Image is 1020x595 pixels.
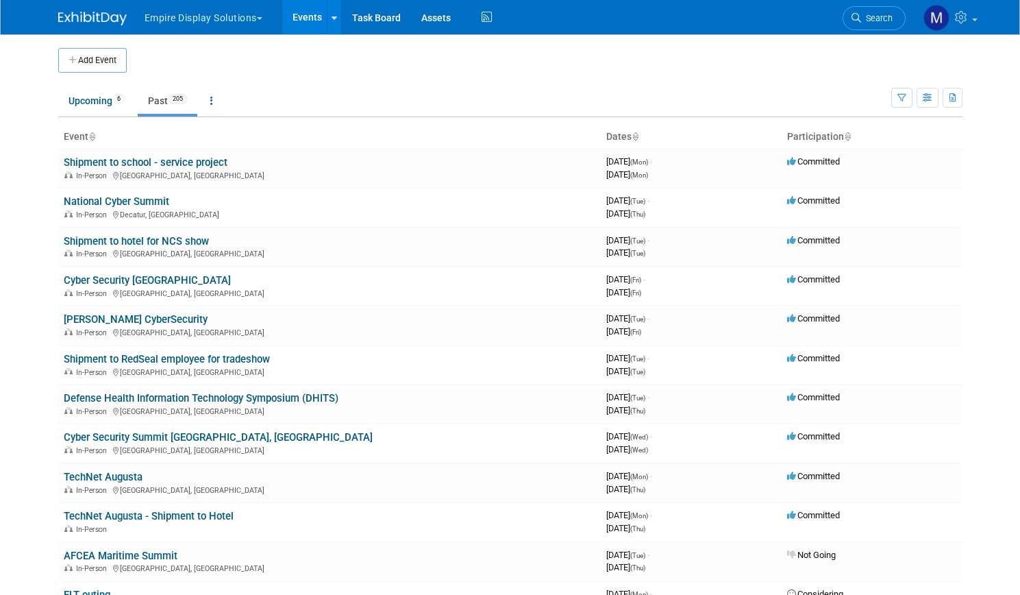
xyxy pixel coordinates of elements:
[606,366,645,376] span: [DATE]
[606,287,641,297] span: [DATE]
[606,313,649,324] span: [DATE]
[844,131,851,142] a: Sort by Participation Type
[64,368,73,375] img: In-Person Event
[606,195,649,206] span: [DATE]
[843,6,906,30] a: Search
[76,407,111,416] span: In-Person
[630,355,645,363] span: (Tue)
[782,125,962,149] th: Participation
[787,235,840,245] span: Committed
[787,313,840,324] span: Committed
[647,392,649,402] span: -
[64,156,227,169] a: Shipment to school - service project
[650,156,652,167] span: -
[64,431,373,444] a: Cyber Security Summit [GEOGRAPHIC_DATA], [GEOGRAPHIC_DATA]
[64,392,338,404] a: Defense Health Information Technology Symposium (DHITS)
[64,210,73,217] img: In-Person Event
[64,195,169,208] a: National Cyber Summit
[647,550,649,560] span: -
[606,510,652,520] span: [DATE]
[643,274,645,284] span: -
[601,125,782,149] th: Dates
[630,525,645,533] span: (Thu)
[630,289,641,297] span: (Fri)
[64,484,595,495] div: [GEOGRAPHIC_DATA], [GEOGRAPHIC_DATA]
[64,564,73,571] img: In-Person Event
[64,250,73,256] img: In-Person Event
[630,315,645,323] span: (Tue)
[606,471,652,481] span: [DATE]
[650,510,652,520] span: -
[64,446,73,453] img: In-Person Event
[647,235,649,245] span: -
[58,48,127,73] button: Add Event
[64,247,595,258] div: [GEOGRAPHIC_DATA], [GEOGRAPHIC_DATA]
[630,158,648,166] span: (Mon)
[76,525,111,534] span: In-Person
[64,208,595,219] div: Decatur, [GEOGRAPHIC_DATA]
[64,550,177,562] a: AFCEA Maritime Summit
[630,433,648,441] span: (Wed)
[630,250,645,257] span: (Tue)
[606,156,652,167] span: [DATE]
[650,431,652,441] span: -
[632,131,638,142] a: Sort by Start Date
[76,289,111,298] span: In-Person
[650,471,652,481] span: -
[630,446,648,454] span: (Wed)
[647,353,649,363] span: -
[630,564,645,572] span: (Thu)
[169,94,187,104] span: 205
[76,250,111,258] span: In-Person
[606,444,648,454] span: [DATE]
[787,550,836,560] span: Not Going
[647,313,649,324] span: -
[787,471,840,481] span: Committed
[630,407,645,415] span: (Thu)
[630,197,645,205] span: (Tue)
[606,392,649,402] span: [DATE]
[58,125,601,149] th: Event
[630,368,645,376] span: (Tue)
[787,510,840,520] span: Committed
[861,13,893,23] span: Search
[113,94,125,104] span: 6
[58,88,135,114] a: Upcoming6
[787,195,840,206] span: Committed
[630,512,648,520] span: (Mon)
[606,562,645,572] span: [DATE]
[606,484,645,494] span: [DATE]
[64,169,595,180] div: [GEOGRAPHIC_DATA], [GEOGRAPHIC_DATA]
[64,471,142,483] a: TechNet Augusta
[64,407,73,414] img: In-Person Event
[630,486,645,494] span: (Thu)
[606,235,649,245] span: [DATE]
[787,353,840,363] span: Committed
[64,353,270,365] a: Shipment to RedSeal employee for tradeshow
[64,366,595,377] div: [GEOGRAPHIC_DATA], [GEOGRAPHIC_DATA]
[630,394,645,402] span: (Tue)
[64,326,595,337] div: [GEOGRAPHIC_DATA], [GEOGRAPHIC_DATA]
[630,171,648,179] span: (Mon)
[787,431,840,441] span: Committed
[64,405,595,416] div: [GEOGRAPHIC_DATA], [GEOGRAPHIC_DATA]
[606,353,649,363] span: [DATE]
[647,195,649,206] span: -
[58,12,127,25] img: ExhibitDay
[76,486,111,495] span: In-Person
[606,550,649,560] span: [DATE]
[630,237,645,245] span: (Tue)
[64,287,595,298] div: [GEOGRAPHIC_DATA], [GEOGRAPHIC_DATA]
[630,473,648,481] span: (Mon)
[76,368,111,377] span: In-Person
[64,171,73,178] img: In-Person Event
[606,274,645,284] span: [DATE]
[64,328,73,335] img: In-Person Event
[630,552,645,559] span: (Tue)
[76,564,111,573] span: In-Person
[606,326,641,337] span: [DATE]
[64,444,595,455] div: [GEOGRAPHIC_DATA], [GEOGRAPHIC_DATA]
[64,510,234,522] a: TechNet Augusta - Shipment to Hotel
[76,446,111,455] span: In-Person
[76,328,111,337] span: In-Person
